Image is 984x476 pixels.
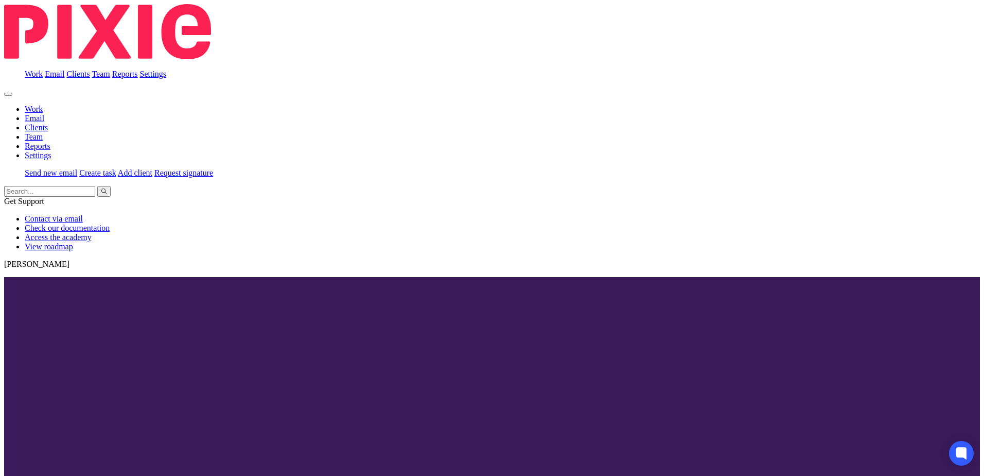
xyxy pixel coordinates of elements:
[140,70,167,78] a: Settings
[25,105,43,113] a: Work
[25,151,51,160] a: Settings
[25,70,43,78] a: Work
[25,123,48,132] a: Clients
[25,214,83,223] a: Contact via email
[4,4,211,59] img: Pixie
[79,168,116,177] a: Create task
[45,70,64,78] a: Email
[25,142,50,150] a: Reports
[4,186,95,197] input: Search
[25,233,92,242] a: Access the academy
[25,224,110,232] a: Check our documentation
[4,260,980,269] p: [PERSON_NAME]
[25,132,43,141] a: Team
[112,70,138,78] a: Reports
[25,168,77,177] a: Send new email
[92,70,110,78] a: Team
[25,114,44,123] a: Email
[118,168,152,177] a: Add client
[4,197,44,206] span: Get Support
[97,186,111,197] button: Search
[154,168,213,177] a: Request signature
[25,242,73,251] a: View roadmap
[66,70,90,78] a: Clients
